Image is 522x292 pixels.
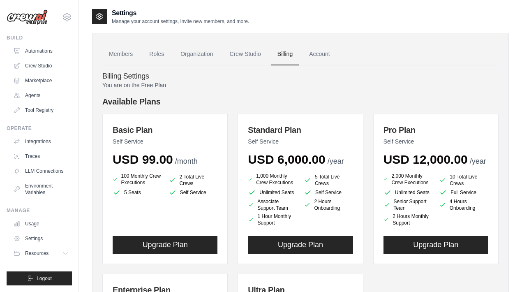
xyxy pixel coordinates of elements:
div: Manage [7,207,72,214]
li: Unlimited Seats [248,188,297,197]
span: Logout [37,275,52,282]
a: Automations [10,44,72,58]
li: 1 Hour Monthly Support [248,213,297,226]
a: Roles [143,43,171,65]
a: Traces [10,150,72,163]
a: Integrations [10,135,72,148]
li: 2 Total Live Crews [169,174,218,187]
li: Full Service [439,188,488,197]
h3: Standard Plan [248,124,353,136]
img: Logo [7,9,48,25]
a: Usage [10,217,72,230]
li: 10 Total Live Crews [439,174,488,187]
li: Senior Support Team [383,198,433,211]
li: Self Service [304,188,353,197]
span: USD 99.00 [113,153,173,166]
a: Environment Variables [10,179,72,199]
p: Manage your account settings, invite new members, and more. [112,18,249,25]
a: Members [102,43,139,65]
li: 4 Hours Onboarding [439,198,488,211]
button: Resources [10,247,72,260]
a: Crew Studio [10,59,72,72]
li: 2 Hours Monthly Support [383,213,433,226]
p: Self Service [248,137,353,146]
li: Self Service [169,188,218,197]
a: LLM Connections [10,165,72,178]
a: Settings [10,232,72,245]
h2: Settings [112,8,249,18]
a: Billing [271,43,299,65]
span: USD 12,000.00 [383,153,468,166]
li: 100 Monthly Crew Executions [113,172,162,187]
li: 2 Hours Onboarding [304,198,353,211]
h4: Available Plans [102,96,499,107]
div: Build [7,35,72,41]
p: Self Service [383,137,488,146]
h3: Pro Plan [383,124,488,136]
li: 1,000 Monthly Crew Executions [248,172,297,187]
button: Logout [7,271,72,285]
p: You are on the Free Plan [102,81,499,89]
h4: Billing Settings [102,72,499,81]
li: 2,000 Monthly Crew Executions [383,172,433,187]
button: Upgrade Plan [383,236,488,254]
a: Marketplace [10,74,72,87]
a: Account [303,43,337,65]
div: Operate [7,125,72,132]
li: Associate Support Team [248,198,297,211]
span: /year [328,157,344,165]
span: /month [175,157,198,165]
li: 5 Seats [113,188,162,197]
a: Crew Studio [223,43,268,65]
a: Tool Registry [10,104,72,117]
button: Upgrade Plan [248,236,353,254]
h3: Basic Plan [113,124,217,136]
p: Self Service [113,137,217,146]
li: 5 Total Live Crews [304,174,353,187]
button: Upgrade Plan [113,236,217,254]
span: Resources [25,250,49,257]
span: /year [470,157,486,165]
a: Organization [174,43,219,65]
a: Agents [10,89,72,102]
span: USD 6,000.00 [248,153,325,166]
li: Unlimited Seats [383,188,433,197]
